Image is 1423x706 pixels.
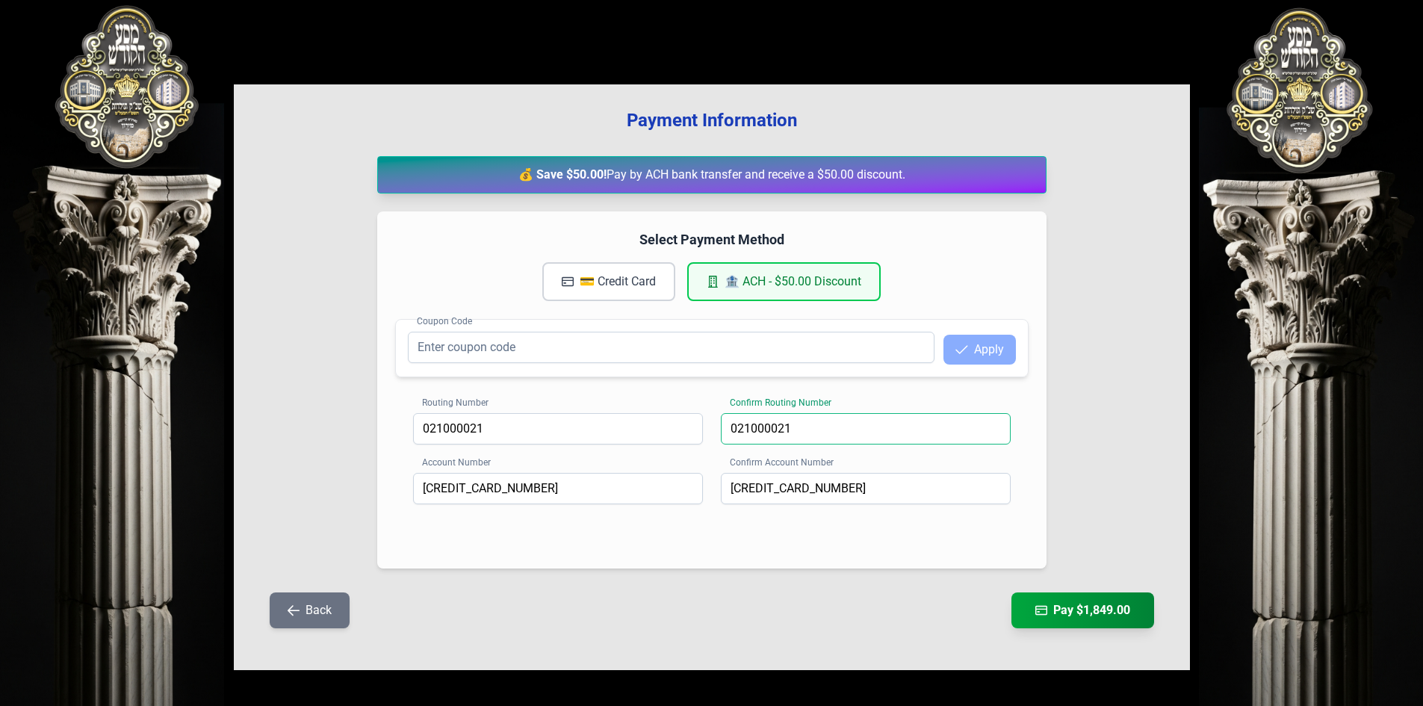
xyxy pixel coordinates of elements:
[377,156,1047,193] div: Pay by ACH bank transfer and receive a $50.00 discount.
[408,332,934,363] input: Enter coupon code
[395,229,1029,250] h4: Select Payment Method
[542,262,675,301] button: 💳 Credit Card
[258,108,1166,132] h3: Payment Information
[270,592,350,628] button: Back
[518,167,607,182] strong: 💰 Save $50.00!
[687,262,881,301] button: 🏦 ACH - $50.00 Discount
[943,335,1016,365] button: Apply
[1011,592,1154,628] button: Pay $1,849.00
